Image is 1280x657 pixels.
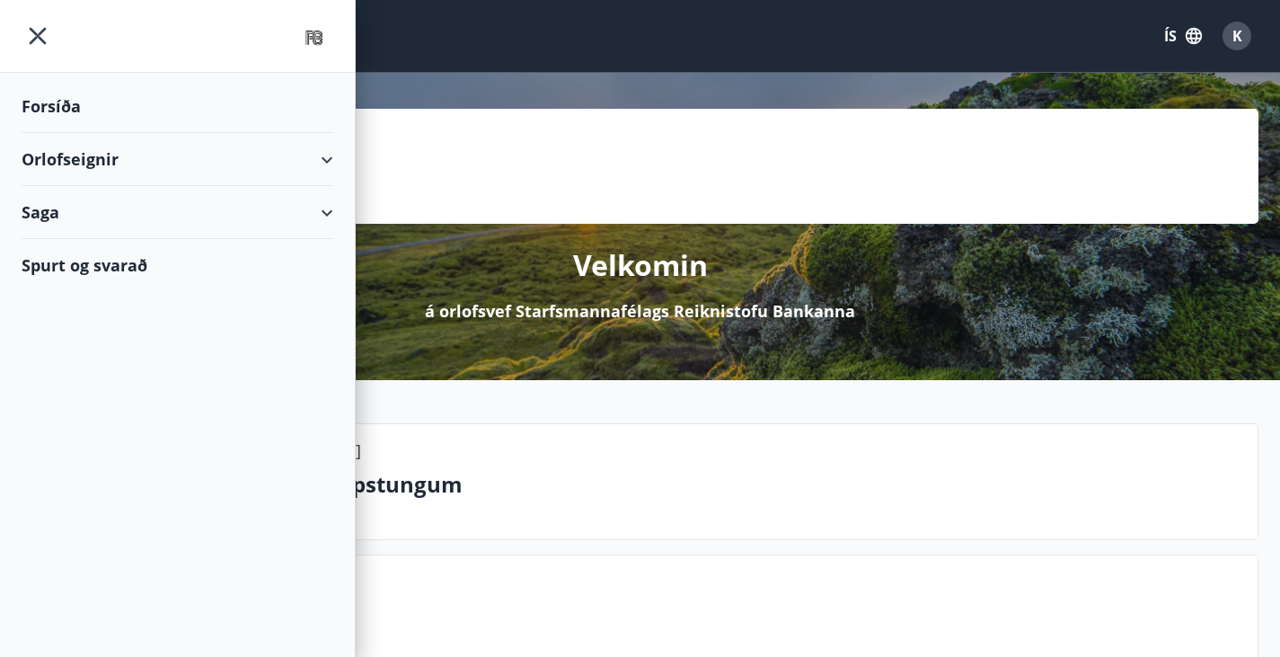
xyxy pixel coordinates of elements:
div: Orlofseignir [22,133,333,186]
div: Spurt og svarað [22,239,333,291]
button: K [1215,14,1258,58]
p: Velkomin [573,245,708,285]
p: Spurt og svarað [154,600,1243,631]
img: union_logo [295,20,333,56]
button: ÍS [1154,20,1212,52]
span: K [1232,26,1242,46]
div: Saga [22,186,333,239]
p: Brekkubær - Biskupstungum [154,469,1243,500]
p: á orlofsvef Starfsmannafélags Reiknistofu Bankanna [425,299,855,323]
div: Forsíða [22,80,333,133]
button: menu [22,20,54,52]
